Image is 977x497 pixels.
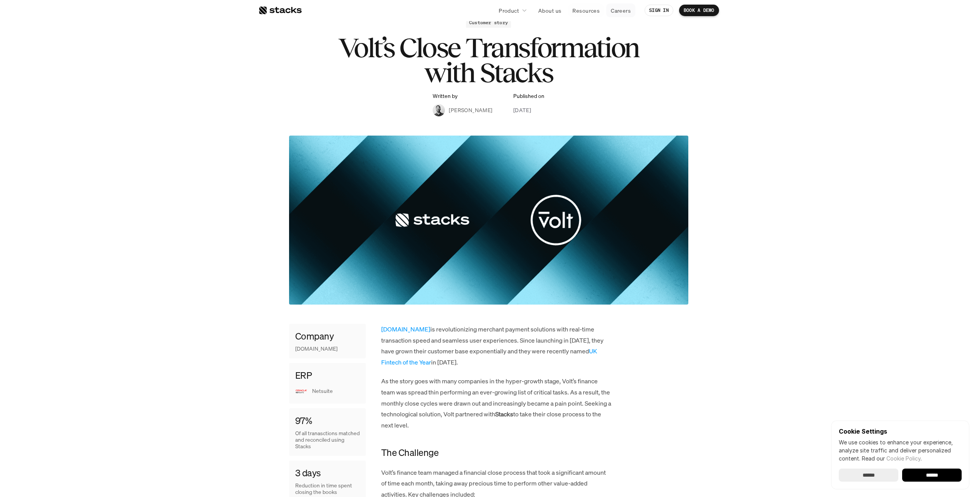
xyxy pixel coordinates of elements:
[499,7,519,15] p: Product
[295,346,337,352] p: [DOMAIN_NAME]
[295,414,312,427] h4: 97%
[645,5,673,16] a: SIGN IN
[534,3,566,17] a: About us
[335,35,642,85] h1: Volt’s Close Transformation with Stacks
[295,369,312,382] h4: ERP
[381,446,612,459] h4: The Challenge
[312,388,360,394] p: Netsuite
[886,455,921,462] a: Cookie Policy
[649,8,669,13] p: SIGN IN
[611,7,631,15] p: Careers
[295,467,321,480] h4: 3 days
[839,438,962,462] p: We use cookies to enhance your experience, analyze site traffic and deliver personalized content.
[538,7,561,15] p: About us
[495,410,513,418] strong: Stacks
[295,330,334,343] h4: Company
[449,106,492,114] p: [PERSON_NAME]
[684,8,714,13] p: BOOK A DEMO
[572,7,600,15] p: Resources
[862,455,922,462] span: Read our .
[679,5,719,16] a: BOOK A DEMO
[381,325,430,333] a: [DOMAIN_NAME]
[381,324,612,368] p: is revolutionizing merchant payment solutions with real-time transaction speed and seamless user ...
[606,3,635,17] a: Careers
[433,93,458,99] p: Written by
[839,428,962,434] p: Cookie Settings
[568,3,604,17] a: Resources
[91,146,124,152] a: Privacy Policy
[295,482,360,495] p: Reduction in time spent closing the books
[469,20,508,25] h2: Customer story
[295,430,360,449] p: Of all tranasctions matched and reconciled using Stacks
[513,93,544,99] p: Published on
[513,106,531,114] p: [DATE]
[381,376,612,431] p: As the story goes with many companies in the hyper-growth stage, Volt’s finance team was spread t...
